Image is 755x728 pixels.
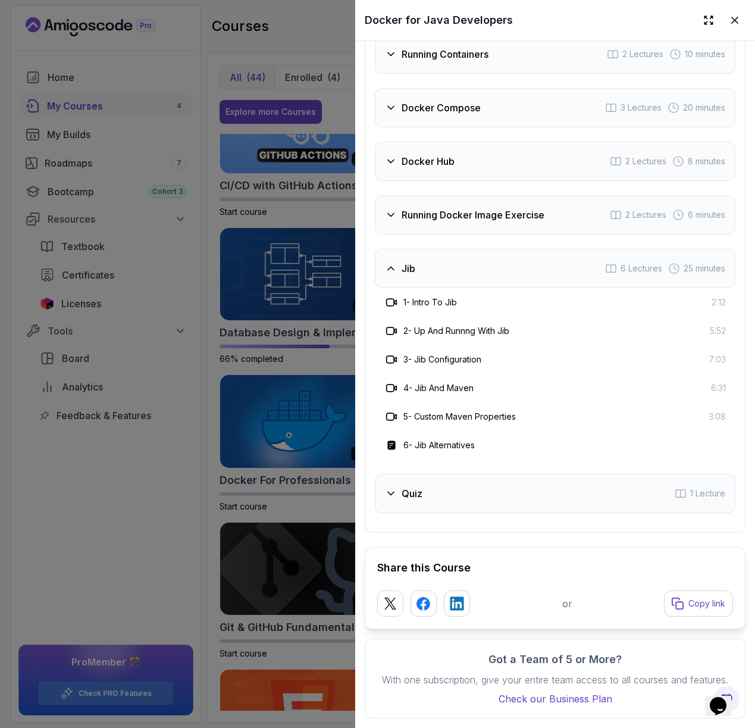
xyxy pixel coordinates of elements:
span: 2 Lectures [625,209,666,221]
h3: Docker Compose [402,101,481,115]
span: 10 minutes [685,48,725,60]
h2: Docker for Java Developers [365,12,513,29]
button: Running Containers2 Lectures 10 minutes [375,35,735,74]
p: Copy link [688,598,725,610]
span: 5:52 [710,325,726,337]
h3: Got a Team of 5 or More? [377,651,733,668]
h3: 4 - Jib And Maven [403,382,474,394]
span: 7:03 [709,354,726,365]
button: Copy link [664,590,733,617]
span: 6 Lectures [621,263,662,274]
span: 6:31 [711,382,726,394]
h3: 1 - Intro To Jib [403,296,457,308]
span: 8 minutes [688,155,725,167]
h3: Jib [402,261,415,276]
h3: Docker Hub [402,154,455,168]
h3: 2 - Up And Runnng With Jib [403,325,509,337]
h3: Quiz [402,486,422,501]
button: Quiz1 Lecture [375,474,735,513]
button: Docker Compose3 Lectures 20 minutes [375,88,735,127]
h3: Running Containers [402,47,488,61]
span: 20 minutes [683,102,725,114]
button: Docker Hub2 Lectures 8 minutes [375,142,735,181]
button: Jib6 Lectures 25 minutes [375,249,735,288]
p: or [562,596,572,611]
h3: Running Docker Image Exercise [402,208,544,222]
span: 2 Lectures [622,48,663,60]
p: With one subscription, give your entire team access to all courses and features. [377,673,733,687]
span: 2:12 [712,296,726,308]
span: 25 minutes [684,263,725,274]
h3: 6 - Jib Alternatives [403,439,475,451]
span: 3:08 [709,411,726,423]
h3: 5 - Custom Maven Properties [403,411,516,423]
span: 3 Lectures [621,102,662,114]
a: Check our Business Plan [377,692,733,706]
span: 1 Lecture [690,488,725,499]
span: 2 Lectures [625,155,666,167]
iframe: chat widget [705,680,743,716]
h3: 3 - Jib Configuration [403,354,481,365]
h2: Share this Course [377,560,733,576]
button: Running Docker Image Exercise2 Lectures 6 minutes [375,195,735,235]
span: 6 minutes [688,209,725,221]
button: Expand drawer [698,10,719,31]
